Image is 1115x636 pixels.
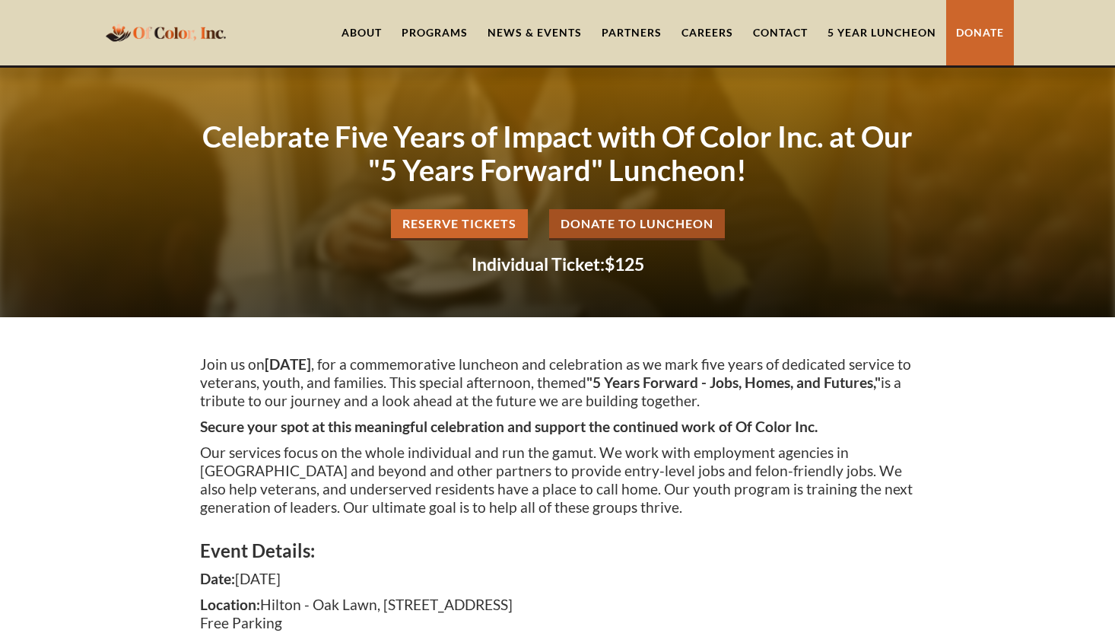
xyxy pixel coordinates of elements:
[391,209,528,240] a: Reserve Tickets
[200,444,915,517] p: Our services focus on the whole individual and run the gamut. We work with employment agencies in...
[200,596,260,613] strong: Location:
[586,374,881,391] strong: "5 Years Forward - Jobs, Homes, and Futures,"
[200,596,915,632] p: Hilton - Oak Lawn, [STREET_ADDRESS] Free Parking
[265,355,311,373] strong: [DATE]
[200,539,315,561] strong: Event Details:
[200,570,235,587] strong: Date:
[200,355,915,410] p: Join us on , for a commemorative luncheon and celebration as we mark five years of dedicated serv...
[472,253,605,275] strong: Individual Ticket:
[200,418,818,435] strong: Secure your spot at this meaningful celebration and support the continued work of Of Color Inc.
[200,256,915,273] h2: $125
[549,209,725,240] a: Donate to Luncheon
[202,119,913,187] strong: Celebrate Five Years of Impact with Of Color Inc. at Our "5 Years Forward" Luncheon!
[200,570,915,588] p: [DATE]
[402,25,468,40] div: Programs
